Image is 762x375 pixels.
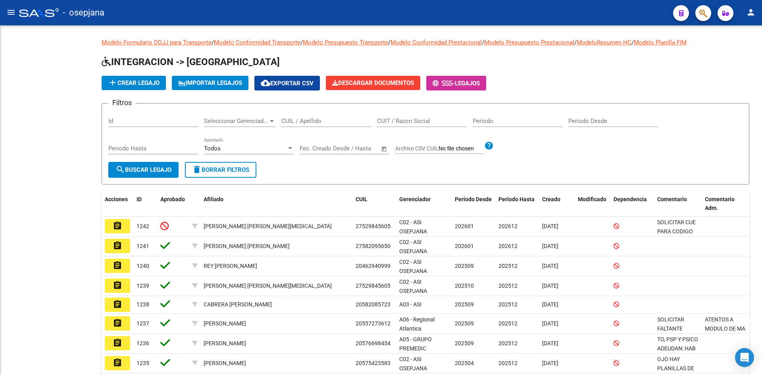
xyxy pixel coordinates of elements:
mat-icon: search [115,165,125,174]
span: SOLICITAR FALTANTE [657,316,684,332]
span: ATENTOS A MODULO DE MA Y AT [705,316,745,341]
datatable-header-cell: Comentario [654,191,702,217]
a: Modelo Conformidad Transporte [214,39,300,46]
span: [DATE] [542,360,558,366]
span: Legajos [455,80,480,87]
span: 1241 [137,243,149,249]
span: SOLICITAR CUE PARA CODIGO 86 O COMUNICARSE CON EL AFILIADO Y CONSULTAR SI TIENE OTRA PRESTACION P... [657,219,705,325]
span: - [433,80,455,87]
span: 20557273612 [356,320,391,327]
span: Seleccionar Gerenciador [204,117,268,125]
span: Creado [542,196,560,202]
span: 202512 [498,263,518,269]
mat-icon: menu [6,8,16,17]
span: 202512 [498,301,518,308]
span: 1238 [137,301,149,308]
mat-icon: assignment [113,281,122,290]
button: Exportar CSV [254,76,320,90]
datatable-header-cell: Dependencia [610,191,654,217]
span: C02 - ASI OSEPJANA [399,356,427,371]
a: ModeloResumen HC [577,39,631,46]
span: [DATE] [542,243,558,249]
mat-icon: assignment [113,300,122,309]
span: INTEGRACION -> [GEOGRAPHIC_DATA] [102,56,280,67]
div: Open Intercom Messenger [735,348,754,367]
datatable-header-cell: CUIL [352,191,396,217]
a: Modelo Presupuesto Prestacional [484,39,574,46]
input: Fecha fin [339,145,377,152]
span: Todos [204,145,221,152]
span: Borrar Filtros [192,166,249,173]
span: [DATE] [542,263,558,269]
datatable-header-cell: Afiliado [200,191,352,217]
button: Open calendar [380,144,389,154]
span: 27529845605 [356,283,391,289]
mat-icon: assignment [113,358,122,367]
div: [PERSON_NAME] [PERSON_NAME] [204,242,290,251]
span: C02 - ASI OSEPJANA [399,219,427,235]
span: 202512 [498,360,518,366]
span: ID [137,196,142,202]
mat-icon: assignment [113,221,122,231]
span: [DATE] [542,223,558,229]
mat-icon: assignment [113,318,122,328]
datatable-header-cell: Creado [539,191,575,217]
span: C02 - ASI OSEPJANA [399,239,427,254]
span: A05 - GRUPO PREMEDIC [399,336,432,352]
span: 202612 [498,223,518,229]
span: 202504 [455,360,474,366]
span: Crear Legajo [108,79,160,87]
datatable-header-cell: Aprobado [157,191,189,217]
mat-icon: delete [192,165,202,174]
span: [DATE] [542,283,558,289]
a: Modelo Formulario DDJJ para Transporte [102,39,212,46]
button: Borrar Filtros [185,162,256,178]
h3: Filtros [108,97,136,108]
span: 202510 [455,283,474,289]
datatable-header-cell: Modificado [575,191,610,217]
a: Modelo Conformidad Prestacional [391,39,482,46]
a: Modelo Planilla FIM [634,39,687,46]
span: Exportar CSV [261,80,314,87]
span: A06 - Regional Atlantica [399,316,435,332]
span: Aprobado [160,196,185,202]
span: 202512 [498,320,518,327]
mat-icon: cloud_download [261,78,270,88]
span: 202601 [455,243,474,249]
datatable-header-cell: ID [133,191,157,217]
span: 202509 [455,263,474,269]
span: 202512 [498,283,518,289]
span: 20582085723 [356,301,391,308]
input: Archivo CSV CUIL [439,145,484,152]
span: 27582095650 [356,243,391,249]
span: 202509 [455,340,474,346]
span: 202509 [455,301,474,308]
datatable-header-cell: Periodo Hasta [495,191,539,217]
span: Gerenciador [399,196,431,202]
span: Acciones [105,196,128,202]
span: 202612 [498,243,518,249]
span: 20462940999 [356,263,391,269]
span: 202601 [455,223,474,229]
div: [PERSON_NAME] [204,319,246,328]
datatable-header-cell: Comentario Adm. [702,191,749,217]
span: Descargar Documentos [332,79,414,87]
span: CUIL [356,196,368,202]
button: Crear Legajo [102,76,166,90]
input: Fecha inicio [300,145,332,152]
span: 1235 [137,360,149,366]
span: [DATE] [542,340,558,346]
span: 1242 [137,223,149,229]
mat-icon: person [746,8,756,17]
span: C02 - ASI OSEPJANA [399,279,427,294]
span: Periodo Desde [455,196,492,202]
datatable-header-cell: Gerenciador [396,191,452,217]
a: Modelo Presupuesto Transporte [303,39,388,46]
span: Modificado [578,196,606,202]
span: C02 - ASI OSEPJANA [399,259,427,274]
div: REY [PERSON_NAME] [204,262,257,271]
button: Buscar Legajo [108,162,179,178]
span: 1240 [137,263,149,269]
datatable-header-cell: Periodo Desde [452,191,495,217]
span: IMPORTAR LEGAJOS [178,79,242,87]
